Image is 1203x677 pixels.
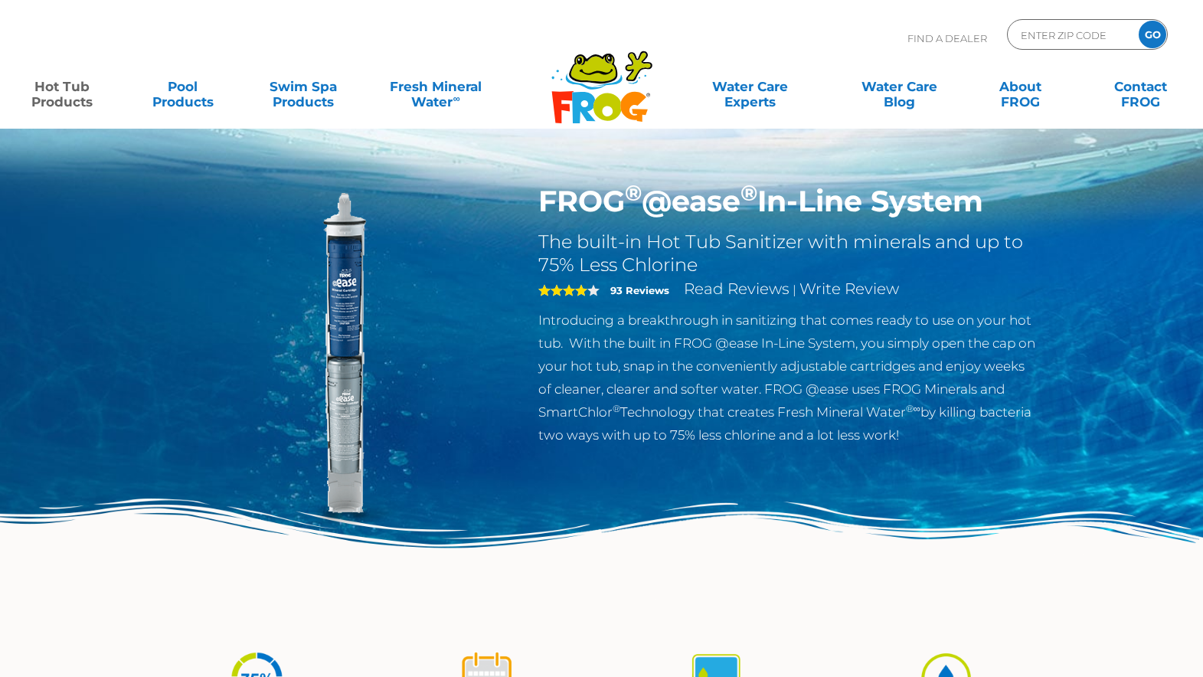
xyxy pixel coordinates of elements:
p: Find A Dealer [907,19,987,57]
p: Introducing a breakthrough in sanitizing that comes ready to use on your hot tub. With the built ... [538,309,1038,446]
sup: ∞ [453,93,459,104]
a: AboutFROG [973,71,1067,102]
input: GO [1139,21,1166,48]
a: Read Reviews [684,280,789,298]
a: ContactFROG [1094,71,1188,102]
a: Water CareBlog [853,71,946,102]
a: Water CareExperts [674,71,826,102]
a: Swim SpaProducts [257,71,350,102]
span: | [793,283,796,297]
sup: ® [740,179,757,206]
strong: 93 Reviews [610,284,669,296]
h1: FROG @ease In-Line System [538,184,1038,219]
img: inline-system.png [165,184,516,535]
sup: ® [625,179,642,206]
a: Write Review [799,280,899,298]
a: Hot TubProducts [15,71,109,102]
a: PoolProducts [136,71,229,102]
a: Fresh MineralWater∞ [377,71,494,102]
sup: ® [613,403,620,414]
h2: The built-in Hot Tub Sanitizer with minerals and up to 75% Less Chlorine [538,231,1038,276]
sup: ®∞ [906,403,920,414]
span: 4 [538,284,587,296]
img: Frog Products Logo [543,31,661,124]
